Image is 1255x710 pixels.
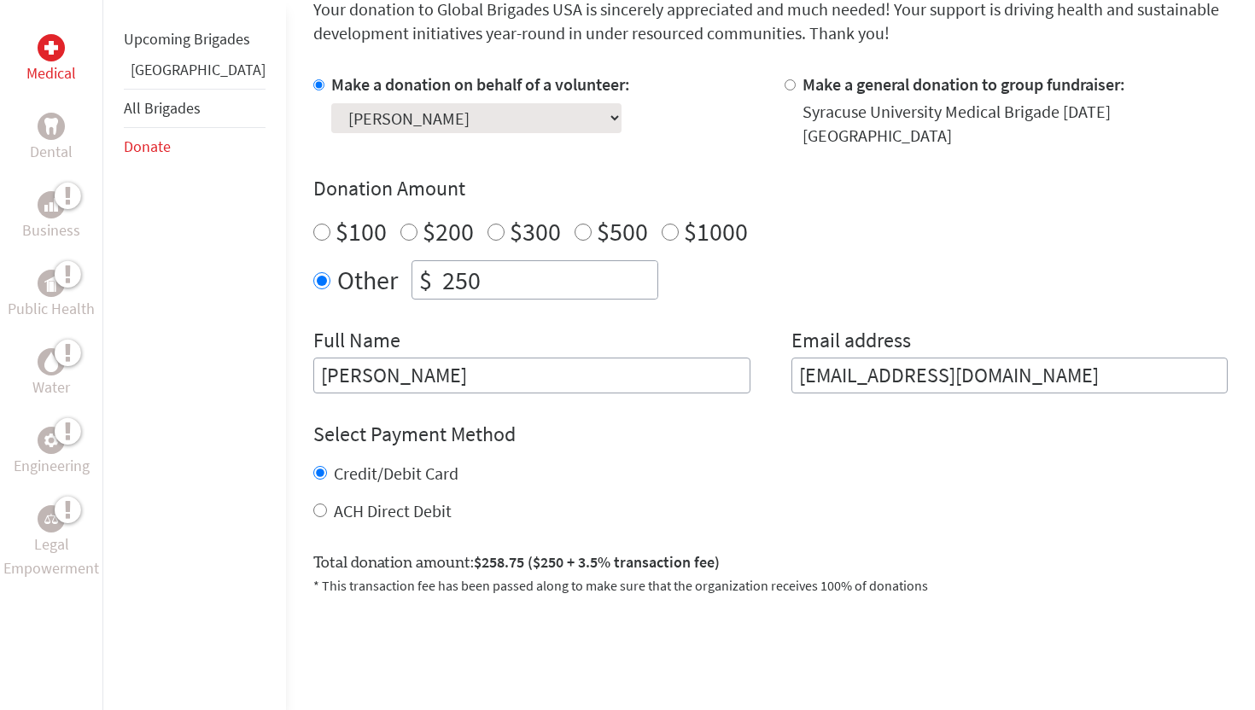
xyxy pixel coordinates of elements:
input: Enter Amount [439,261,657,299]
input: Your Email [791,358,1229,393]
a: Upcoming Brigades [124,29,250,49]
label: $200 [423,215,474,247]
label: Total donation amount: [313,550,720,575]
a: All Brigades [124,98,201,118]
a: Public HealthPublic Health [8,270,95,321]
img: Legal Empowerment [44,514,58,524]
div: Public Health [38,270,65,297]
div: Engineering [38,427,65,454]
div: Syracuse University Medical Brigade [DATE] [GEOGRAPHIC_DATA] [803,100,1229,148]
p: Water [32,375,70,399]
div: Legal Empowerment [38,505,65,532]
p: Business [22,218,80,242]
a: [GEOGRAPHIC_DATA] [131,60,266,79]
label: $1000 [684,215,748,247]
a: BusinessBusiness [22,191,80,242]
img: Business [44,198,58,212]
label: Email address [791,327,911,358]
img: Public Health [44,275,58,292]
a: EngineeringEngineering [14,427,90,478]
a: WaterWater [32,348,70,399]
li: All Brigades [124,89,266,128]
img: Dental [44,118,58,134]
img: Water [44,352,58,371]
label: Other [337,260,398,300]
img: Engineering [44,434,58,447]
label: Make a donation on behalf of a volunteer: [331,73,630,95]
p: Public Health [8,297,95,321]
img: Medical [44,41,58,55]
p: Dental [30,140,73,164]
p: Legal Empowerment [3,532,99,580]
li: Upcoming Brigades [124,20,266,58]
label: $100 [336,215,387,247]
div: Medical [38,34,65,61]
a: Donate [124,137,171,156]
a: Legal EmpowermentLegal Empowerment [3,505,99,580]
p: Engineering [14,454,90,478]
p: Medical [26,61,76,85]
a: MedicalMedical [26,34,76,85]
label: ACH Direct Debit [334,500,452,521]
div: Water [38,348,65,375]
span: $258.75 ($250 + 3.5% transaction fee) [474,552,720,572]
label: Make a general donation to group fundraiser: [803,73,1125,95]
label: $500 [597,215,648,247]
label: Full Name [313,327,400,358]
li: Donate [124,128,266,166]
p: * This transaction fee has been passed along to make sure that the organization receives 100% of ... [313,575,1228,596]
label: $300 [510,215,561,247]
div: $ [412,261,439,299]
div: Business [38,191,65,218]
h4: Select Payment Method [313,421,1228,448]
a: DentalDental [30,113,73,164]
li: Panama [124,58,266,89]
label: Credit/Debit Card [334,463,458,484]
iframe: reCAPTCHA [313,616,573,683]
h4: Donation Amount [313,175,1228,202]
input: Enter Full Name [313,358,750,393]
div: Dental [38,113,65,140]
